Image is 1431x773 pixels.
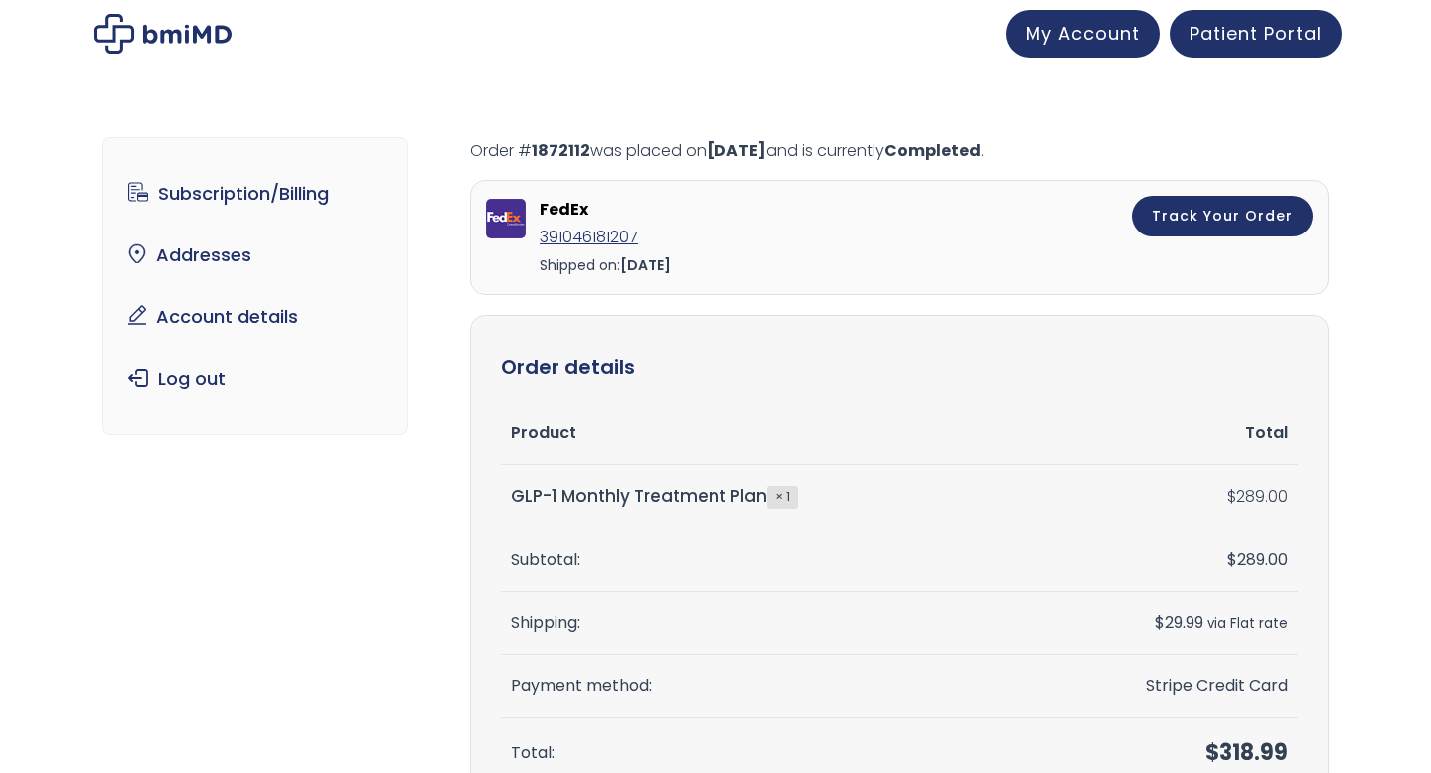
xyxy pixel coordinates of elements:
a: Patient Portal [1170,10,1342,58]
th: Shipping: [501,592,1023,655]
span: $ [1205,737,1219,768]
th: Total [1023,402,1298,465]
span: 29.99 [1155,611,1203,634]
span: $ [1227,548,1237,571]
div: Shipped on: [540,251,912,279]
th: Payment method: [501,655,1023,717]
bdi: 289.00 [1227,485,1288,508]
p: Order # was placed on and is currently . [470,137,1329,165]
span: $ [1155,611,1165,634]
h2: Order details [501,346,1298,387]
mark: [DATE] [707,139,766,162]
strong: × 1 [767,486,798,508]
small: via Flat rate [1207,614,1288,633]
th: Product [501,402,1023,465]
nav: Account pages [102,137,409,435]
a: Subscription/Billing [118,173,394,215]
td: Stripe Credit Card [1023,655,1298,717]
a: Addresses [118,234,394,276]
th: Subtotal: [501,530,1023,592]
td: GLP-1 Monthly Treatment Plan [501,465,1023,529]
span: 289.00 [1227,548,1288,571]
a: My Account [1006,10,1160,58]
mark: 1872112 [532,139,590,162]
span: $ [1227,485,1236,508]
img: My account [94,14,232,54]
mark: Completed [884,139,981,162]
a: 391046181207 [540,226,638,248]
span: 318.99 [1205,737,1288,768]
a: Log out [118,358,394,399]
a: Account details [118,296,394,338]
strong: [DATE] [620,255,671,275]
span: Patient Portal [1190,21,1322,46]
strong: FedEx [540,196,907,224]
span: My Account [1026,21,1140,46]
a: Track Your Order [1132,196,1313,236]
img: fedex.png [486,199,526,238]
